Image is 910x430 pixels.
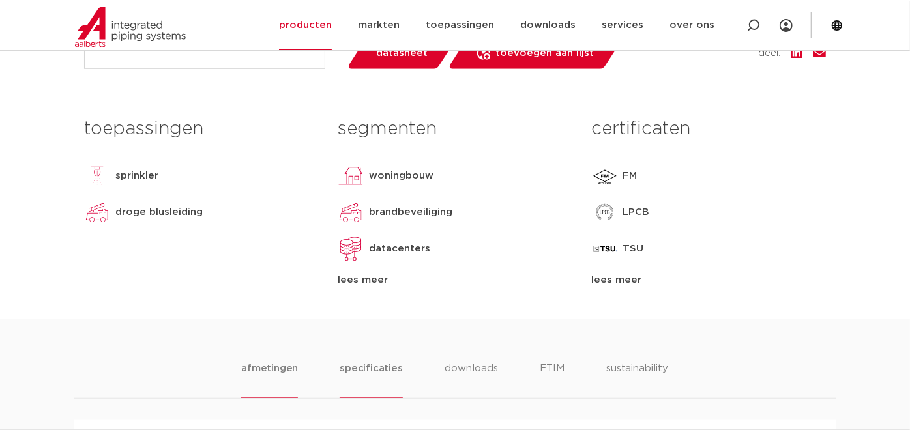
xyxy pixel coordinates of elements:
[623,205,650,220] p: LPCB
[241,361,298,398] li: afmetingen
[84,116,318,142] h3: toepassingen
[338,199,364,225] img: brandbeveiliging
[592,199,618,225] img: LPCB
[338,236,364,262] img: datacenters
[376,43,428,64] span: datasheet
[84,163,110,189] img: sprinkler
[346,38,457,69] a: datasheet
[623,168,638,184] p: FM
[592,272,826,288] div: lees meer
[592,116,826,142] h3: certificaten
[369,205,452,220] p: brandbeveiliging
[758,46,780,61] span: deel:
[592,236,618,262] img: TSU
[623,241,644,257] p: TSU
[369,168,433,184] p: woningbouw
[369,241,430,257] p: datacenters
[84,199,110,225] img: droge blusleiding
[338,116,572,142] h3: segmenten
[115,168,158,184] p: sprinkler
[340,361,402,398] li: specificaties
[338,272,572,288] div: lees meer
[495,43,594,64] span: toevoegen aan lijst
[338,163,364,189] img: woningbouw
[592,163,618,189] img: FM
[445,361,498,398] li: downloads
[115,205,203,220] p: droge blusleiding
[540,361,565,398] li: ETIM
[606,361,669,398] li: sustainability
